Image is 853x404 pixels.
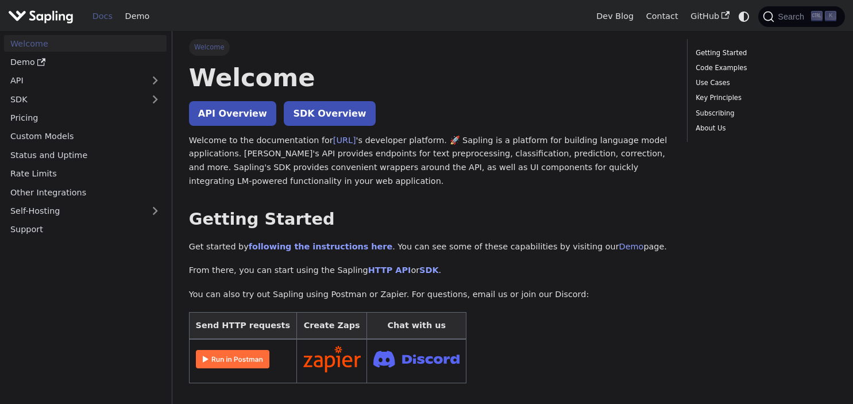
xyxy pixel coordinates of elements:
p: Welcome to the documentation for 's developer platform. 🚀 Sapling is a platform for building lang... [189,134,670,188]
a: Support [4,221,167,238]
a: following the instructions here [249,242,392,251]
h2: Getting Started [189,209,670,230]
button: Search (Ctrl+K) [758,6,844,27]
a: Welcome [4,35,167,52]
a: API Overview [189,101,276,126]
img: Sapling.ai [8,8,74,25]
a: Key Principles [696,93,832,103]
a: GitHub [684,7,735,25]
a: Code Examples [696,63,832,74]
a: HTTP API [368,266,411,275]
a: About Us [696,123,832,134]
th: Create Zaps [296,312,367,339]
a: API [4,72,144,89]
a: Demo [619,242,644,251]
a: Dev Blog [590,7,639,25]
a: SDK Overview [284,101,375,126]
p: Get started by . You can see some of these capabilities by visiting our page. [189,240,670,254]
button: Expand sidebar category 'API' [144,72,167,89]
img: Run in Postman [196,350,269,368]
a: Docs [86,7,119,25]
span: Search [774,12,811,21]
a: Rate Limits [4,166,167,182]
span: Welcome [189,39,230,55]
a: SDK [4,91,144,107]
a: Custom Models [4,128,167,145]
button: Expand sidebar category 'SDK' [144,91,167,107]
th: Send HTTP requests [189,312,296,339]
a: Other Integrations [4,184,167,201]
a: Getting Started [696,48,832,59]
a: [URL] [333,136,356,145]
p: You can also try out Sapling using Postman or Zapier. For questions, email us or join our Discord: [189,288,670,302]
p: From there, you can start using the Sapling or . [189,264,670,278]
a: Demo [119,7,156,25]
a: Self-Hosting [4,203,167,220]
img: Join Discord [373,347,460,371]
h1: Welcome [189,62,670,93]
a: Use Cases [696,78,832,89]
a: Subscribing [696,108,832,119]
kbd: K [825,11,836,21]
a: SDK [419,266,438,275]
a: Sapling.ai [8,8,78,25]
a: Status and Uptime [4,147,167,163]
img: Connect in Zapier [303,346,361,372]
button: Switch between dark and light mode (currently system mode) [736,8,752,25]
nav: Breadcrumbs [189,39,670,55]
a: Contact [640,7,685,25]
th: Chat with us [367,312,466,339]
a: Demo [4,54,167,71]
a: Pricing [4,110,167,126]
